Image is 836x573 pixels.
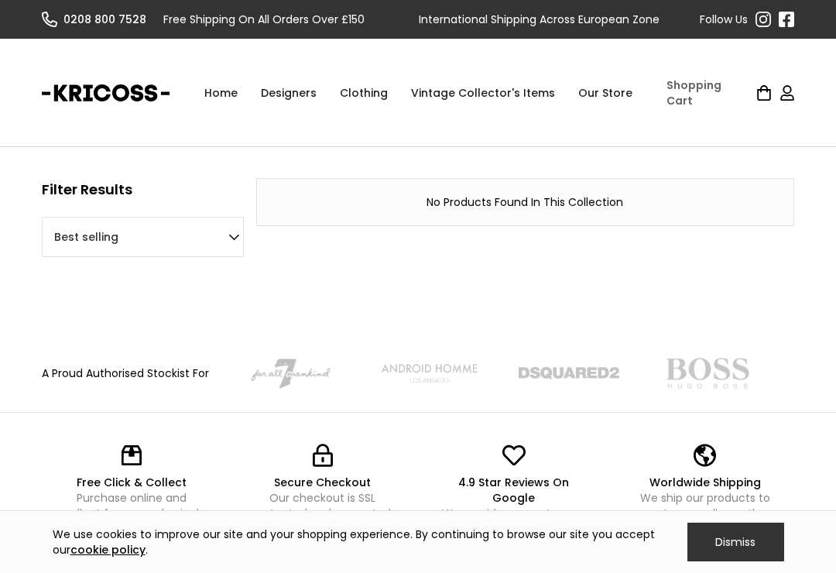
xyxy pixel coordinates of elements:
[328,70,399,116] div: Clothing
[419,12,660,27] div: International Shipping Across European Zone
[248,475,396,490] div: Secure Checkout
[42,365,209,381] div: A Proud Authorised Stockist For
[700,12,748,27] div: Follow Us
[53,527,656,558] div: We use cookies to improve our site and your shopping experience. By continuing to browse our site...
[63,12,146,27] div: 0208 800 7528
[272,194,778,210] div: No Products Found In This Collection
[687,523,784,561] div: Dismiss
[399,70,567,116] a: Vintage Collector's Items
[249,70,328,116] div: Designers
[248,490,396,521] div: Our checkout is SSL protected and encrypted.
[440,475,588,506] div: 4.9 Star Reviews On Google
[631,490,779,537] div: We ship our products to customers all over the world.
[42,178,132,201] h3: Filter Results
[163,12,365,27] div: Free Shipping On All Orders Over £150
[57,490,205,537] div: Purchase online and collect from our physical store for free.
[57,475,205,490] div: Free Click & Collect
[440,506,588,537] div: We provide our customers the best customer service.
[631,475,779,490] div: Worldwide Shipping
[193,70,249,116] a: Home
[70,542,146,558] a: cookie policy
[666,77,749,108] div: Shopping Cart
[42,12,158,27] a: 0208 800 7528
[567,70,644,116] a: Our Store
[42,74,170,112] a: home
